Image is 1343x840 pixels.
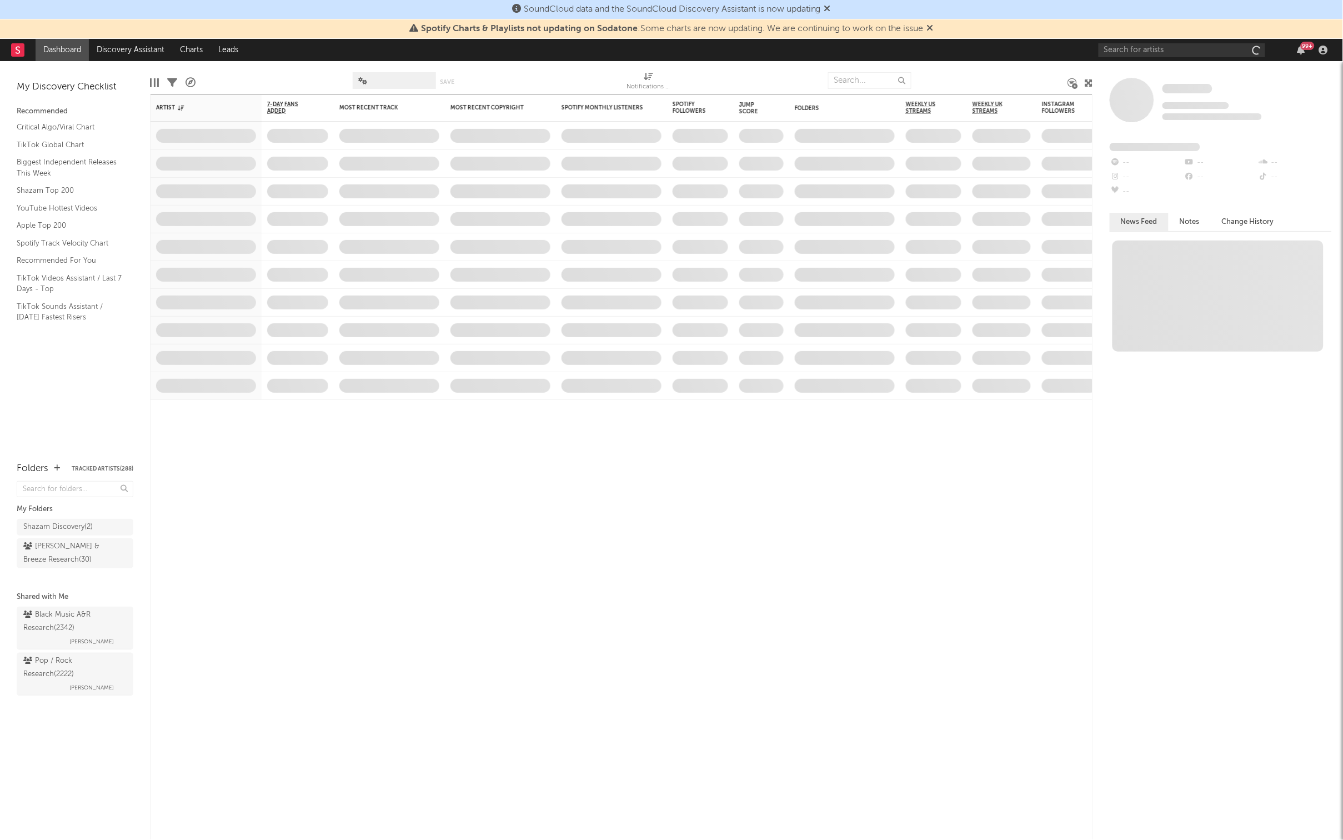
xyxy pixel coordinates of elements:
[17,653,133,696] a: Pop / Rock Research(2222)[PERSON_NAME]
[1110,156,1184,170] div: --
[69,681,114,694] span: [PERSON_NAME]
[156,104,239,111] div: Artist
[339,104,423,111] div: Most Recent Track
[1297,46,1305,54] button: 99+
[1258,156,1332,170] div: --
[23,521,93,534] div: Shazam Discovery ( 2 )
[167,67,177,99] div: Filters
[421,24,924,33] span: : Some charts are now updating. We are continuing to work on the issue
[1162,113,1262,120] span: 0 fans last week
[627,81,671,94] div: Notifications (Artist)
[1162,84,1212,93] span: Some Artist
[17,121,122,133] a: Critical Algo/Viral Chart
[562,104,645,111] div: Spotify Monthly Listeners
[17,538,133,568] a: [PERSON_NAME] & Breeze Research(30)
[1110,213,1169,231] button: News Feed
[17,202,122,214] a: YouTube Hottest Videos
[150,67,159,99] div: Edit Columns
[450,104,534,111] div: Most Recent Copyright
[1042,101,1081,114] div: Instagram Followers
[1301,42,1315,50] div: 99 +
[1110,170,1184,184] div: --
[1258,170,1332,184] div: --
[795,105,878,112] div: Folders
[421,24,638,33] span: Spotify Charts & Playlists not updating on Sodatone
[17,591,133,604] div: Shared with Me
[17,81,133,94] div: My Discovery Checklist
[17,607,133,650] a: Black Music A&R Research(2342)[PERSON_NAME]
[927,24,934,33] span: Dismiss
[1184,170,1257,184] div: --
[17,219,122,232] a: Apple Top 200
[1162,83,1212,94] a: Some Artist
[23,608,124,635] div: Black Music A&R Research ( 2342 )
[17,156,122,179] a: Biggest Independent Releases This Week
[673,101,711,114] div: Spotify Followers
[72,466,133,472] button: Tracked Artists(288)
[828,72,911,89] input: Search...
[17,139,122,151] a: TikTok Global Chart
[17,237,122,249] a: Spotify Track Velocity Chart
[17,105,133,118] div: Recommended
[17,272,122,295] a: TikTok Videos Assistant / Last 7 Days - Top
[17,301,122,323] a: TikTok Sounds Assistant / [DATE] Fastest Risers
[17,462,48,476] div: Folders
[23,654,124,681] div: Pop / Rock Research ( 2222 )
[906,101,945,114] span: Weekly US Streams
[1110,184,1184,199] div: --
[1184,156,1257,170] div: --
[23,540,102,567] div: [PERSON_NAME] & Breeze Research ( 30 )
[973,101,1014,114] span: Weekly UK Streams
[17,503,133,516] div: My Folders
[1211,213,1285,231] button: Change History
[69,635,114,648] span: [PERSON_NAME]
[267,101,312,114] span: 7-Day Fans Added
[1169,213,1211,231] button: Notes
[186,67,196,99] div: A&R Pipeline
[17,254,122,267] a: Recommended For You
[440,79,454,85] button: Save
[17,184,122,197] a: Shazam Top 200
[627,67,671,99] div: Notifications (Artist)
[824,5,831,14] span: Dismiss
[739,102,767,115] div: Jump Score
[36,39,89,61] a: Dashboard
[172,39,211,61] a: Charts
[1162,102,1229,109] span: Tracking Since: [DATE]
[524,5,821,14] span: SoundCloud data and the SoundCloud Discovery Assistant is now updating
[1099,43,1265,57] input: Search for artists
[89,39,172,61] a: Discovery Assistant
[1110,143,1200,151] span: Fans Added by Platform
[17,519,133,536] a: Shazam Discovery(2)
[17,481,133,497] input: Search for folders...
[211,39,246,61] a: Leads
